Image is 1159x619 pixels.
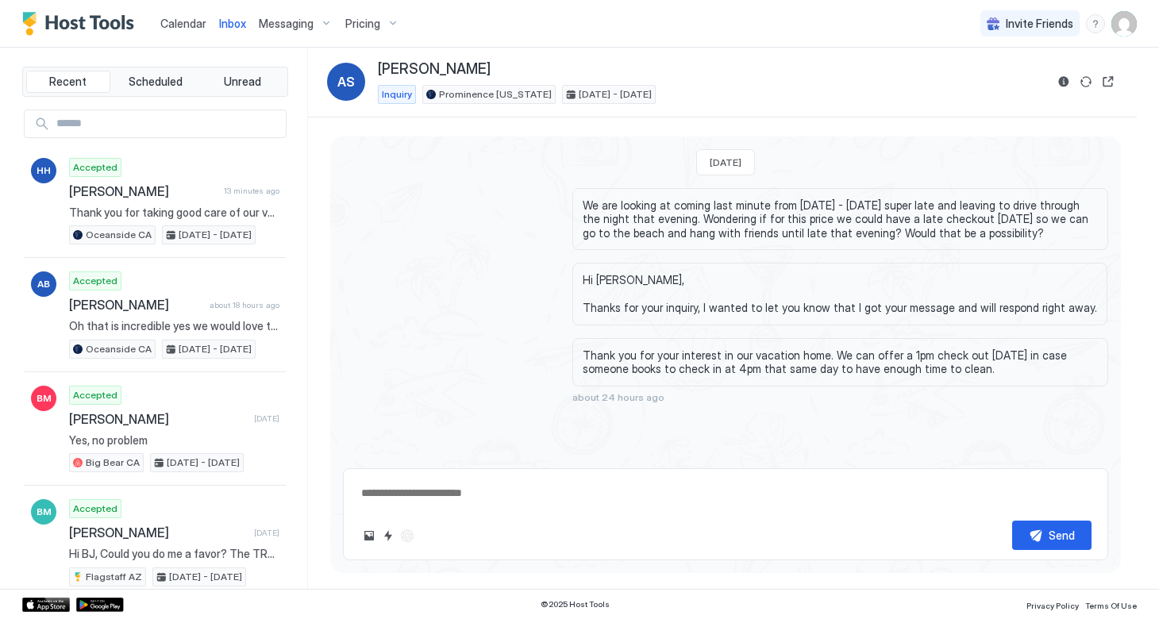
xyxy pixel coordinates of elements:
[26,71,110,93] button: Recent
[69,525,248,540] span: [PERSON_NAME]
[69,411,248,427] span: [PERSON_NAME]
[572,391,1108,403] span: about 24 hours ago
[69,297,203,313] span: [PERSON_NAME]
[86,570,142,584] span: Flagstaff AZ
[200,71,284,93] button: Unread
[1012,521,1092,550] button: Send
[1054,72,1073,91] button: Reservation information
[259,17,314,31] span: Messaging
[1049,527,1075,544] div: Send
[378,60,491,79] span: [PERSON_NAME]
[254,528,279,538] span: [DATE]
[86,342,152,356] span: Oceanside CA
[583,198,1098,240] span: We are looking at coming last minute from [DATE] - [DATE] super late and leaving to drive through...
[37,277,50,291] span: AB
[1111,11,1137,37] div: User profile
[129,75,183,89] span: Scheduled
[1099,72,1118,91] button: Open reservation
[179,228,252,242] span: [DATE] - [DATE]
[73,274,117,288] span: Accepted
[379,526,398,545] button: Quick reply
[16,565,54,603] iframe: Intercom live chat
[345,17,380,31] span: Pricing
[50,110,286,137] input: Input Field
[219,15,246,32] a: Inbox
[337,72,355,91] span: AS
[224,186,279,196] span: 13 minutes ago
[73,502,117,516] span: Accepted
[69,183,218,199] span: [PERSON_NAME]
[73,388,117,402] span: Accepted
[86,228,152,242] span: Oceanside CA
[73,160,117,175] span: Accepted
[382,87,412,102] span: Inquiry
[22,67,288,97] div: tab-group
[179,342,252,356] span: [DATE] - [DATE]
[439,87,552,102] span: Prominence [US_STATE]
[1026,596,1079,613] a: Privacy Policy
[583,348,1098,376] span: Thank you for your interest in our vacation home. We can offer a 1pm check out [DATE] in case som...
[1076,72,1095,91] button: Sync reservation
[1085,601,1137,610] span: Terms Of Use
[86,456,140,470] span: Big Bear CA
[22,12,141,36] a: Host Tools Logo
[1006,17,1073,31] span: Invite Friends
[22,598,70,612] a: App Store
[76,598,124,612] a: Google Play Store
[37,505,52,519] span: BM
[69,547,279,561] span: Hi BJ, Could you do me a favor? The TRASH gets picked up every [DATE] morning, would you mind rol...
[69,319,279,333] span: Oh that is incredible yes we would love that opportunity☺️
[579,87,652,102] span: [DATE] - [DATE]
[49,75,87,89] span: Recent
[541,599,610,609] span: © 2025 Host Tools
[224,75,261,89] span: Unread
[710,156,741,168] span: [DATE]
[160,17,206,30] span: Calendar
[1085,596,1137,613] a: Terms Of Use
[583,273,1097,315] span: Hi [PERSON_NAME], Thanks for your inquiry, I wanted to let you know that I got your message and w...
[160,15,206,32] a: Calendar
[1086,14,1105,33] div: menu
[219,17,246,30] span: Inbox
[1026,601,1079,610] span: Privacy Policy
[210,300,279,310] span: about 18 hours ago
[37,391,52,406] span: BM
[360,526,379,545] button: Upload image
[167,456,240,470] span: [DATE] - [DATE]
[114,71,198,93] button: Scheduled
[69,206,279,220] span: Thank you for taking good care of our vacation home. Can you please take a few minutes to write a...
[169,570,242,584] span: [DATE] - [DATE]
[37,163,51,178] span: HH
[254,413,279,424] span: [DATE]
[69,433,279,448] span: Yes, no problem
